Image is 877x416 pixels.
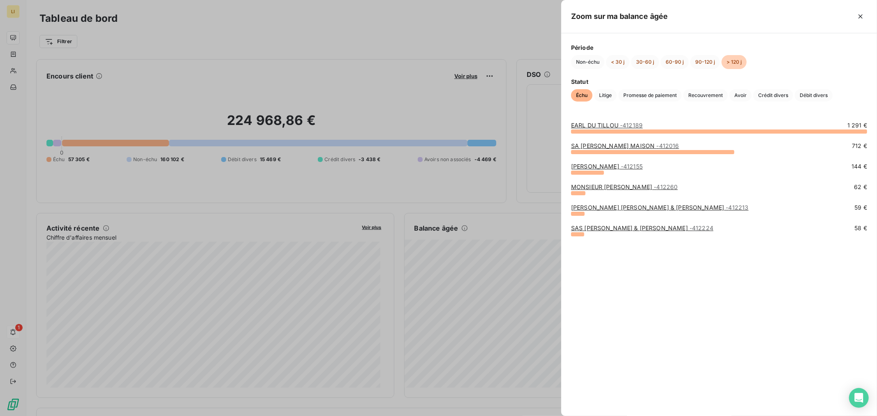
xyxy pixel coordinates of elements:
button: Recouvrement [683,89,728,102]
button: Échu [571,89,592,102]
a: SA [PERSON_NAME] MAISON [571,142,679,149]
button: Promesse de paiement [618,89,682,102]
a: MONSIEUR [PERSON_NAME] [571,183,678,190]
button: Non-échu [571,55,604,69]
button: Litige [594,89,617,102]
span: - 412260 [654,183,678,190]
span: 1 291 € [847,121,867,129]
a: EARL DU TILLOU [571,122,643,129]
span: 144 € [852,162,867,171]
button: Crédit divers [753,89,793,102]
span: Statut [571,77,867,86]
span: 712 € [852,142,867,150]
span: 59 € [854,203,867,212]
span: - 412213 [726,204,749,211]
span: Période [571,43,867,52]
button: < 30 j [606,55,629,69]
button: Avoir [729,89,752,102]
button: 90-120 j [690,55,720,69]
span: 62 € [854,183,867,191]
h5: Zoom sur ma balance âgée [571,11,668,22]
span: - 412224 [690,224,713,231]
span: - 412155 [621,163,643,170]
span: 58 € [854,224,867,232]
div: Open Intercom Messenger [849,388,869,408]
a: SAS [PERSON_NAME] & [PERSON_NAME] [571,224,713,231]
span: - 412189 [620,122,643,129]
button: 30-60 j [631,55,659,69]
a: [PERSON_NAME] [PERSON_NAME] & [PERSON_NAME] [571,204,749,211]
button: 60-90 j [661,55,689,69]
button: Débit divers [795,89,833,102]
span: - 412016 [657,142,679,149]
a: [PERSON_NAME] [571,163,643,170]
button: > 120 j [722,55,747,69]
